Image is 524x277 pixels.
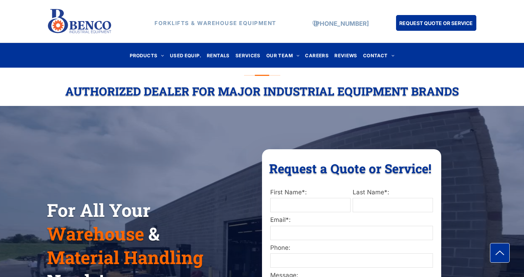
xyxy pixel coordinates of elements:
[396,15,476,31] a: REQUEST QUOTE OR SERVICE
[270,243,433,253] label: Phone:
[353,188,433,197] label: Last Name*:
[314,20,369,27] a: [PHONE_NUMBER]
[47,198,151,222] span: For All Your
[204,50,233,60] a: RENTALS
[154,20,276,26] strong: FORKLIFTS & WAREHOUSE EQUIPMENT
[269,160,432,176] span: Request a Quote or Service!
[47,246,203,269] span: Material Handling
[65,83,459,99] span: Authorized Dealer For Major Industrial Equipment Brands
[332,50,360,60] a: REVIEWS
[127,50,167,60] a: PRODUCTS
[270,215,433,225] label: Email*:
[167,50,204,60] a: USED EQUIP.
[47,222,144,246] span: Warehouse
[263,50,303,60] a: OUR TEAM
[233,50,263,60] a: SERVICES
[148,222,159,246] span: &
[270,188,351,197] label: First Name*:
[399,16,473,30] span: REQUEST QUOTE OR SERVICE
[360,50,397,60] a: CONTACT
[302,50,332,60] a: CAREERS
